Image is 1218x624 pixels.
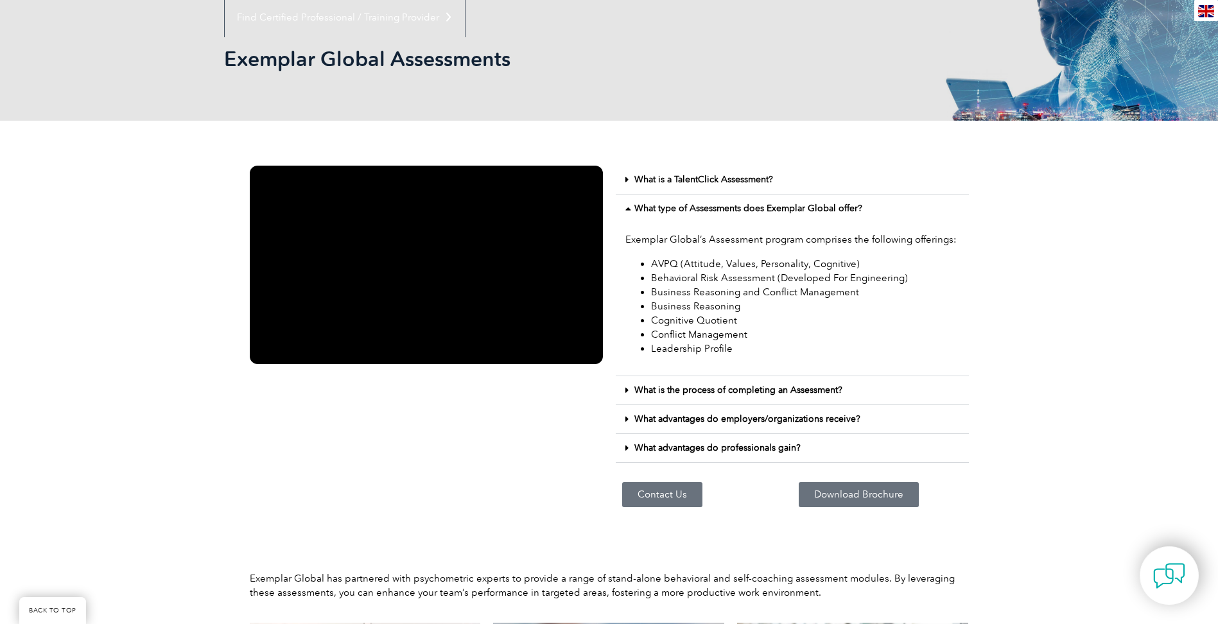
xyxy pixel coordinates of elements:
[651,271,959,285] li: Behavioral Risk Assessment (Developed For Engineering)
[634,442,801,453] a: What advantages do professionals gain?
[634,413,860,424] a: What advantages do employers/organizations receive?
[634,174,773,185] a: What is a TalentClick Assessment?
[634,385,842,395] a: What is the process of completing an Assessment?
[616,405,969,434] div: What advantages do employers/organizations receive?
[616,376,969,405] div: What is the process of completing an Assessment?
[1153,560,1185,592] img: contact-chat.png
[616,434,969,463] div: What advantages do professionals gain?
[634,203,862,214] a: What type of Assessments does Exemplar Global offer?
[651,342,959,356] li: Leadership Profile
[651,313,959,327] li: Cognitive Quotient
[1198,5,1214,17] img: en
[622,482,702,507] a: Contact Us
[616,223,969,376] div: What type of Assessments does Exemplar Global offer?
[799,482,919,507] a: Download Brochure
[250,573,955,598] span: Exemplar Global has partnered with psychometric experts to provide a range of stand-alone behavio...
[616,166,969,195] div: What is a TalentClick Assessment?
[651,285,959,299] li: Business Reasoning and Conflict Management
[814,490,903,499] span: Download Brochure
[224,49,763,69] h2: Exemplar Global Assessments
[19,597,86,624] a: BACK TO TOP
[638,490,687,499] span: Contact Us
[651,299,959,313] li: Business Reasoning
[625,232,959,247] p: Exemplar Global’s Assessment program comprises the following offerings:
[651,327,959,342] li: Conflict Management
[616,195,969,223] div: What type of Assessments does Exemplar Global offer?
[651,257,959,271] li: AVPQ (Attitude, Values, Personality, Cognitive)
